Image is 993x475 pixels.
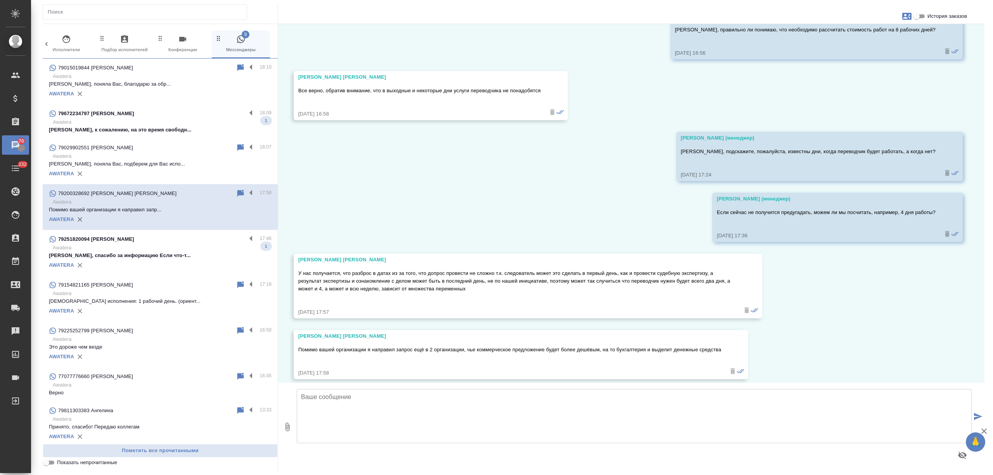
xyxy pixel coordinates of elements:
[49,252,272,259] p: [PERSON_NAME], спасибо за информацию Если что-т...
[236,63,245,73] div: Пометить непрочитанным
[259,280,272,288] p: 17:18
[49,389,272,397] p: Верно
[236,189,245,198] div: Пометить непрочитанным
[43,104,278,138] div: 79672234797 [PERSON_NAME]18:09Awatera[PERSON_NAME], к сожалению, на это время свободн...1
[49,297,272,305] p: [DEMOGRAPHIC_DATA] исполнения: 1 рабочий день. (ориент...
[49,216,74,222] a: AWATERA
[675,26,936,34] p: [PERSON_NAME], правильно ли понимаю, что необходимо рассчитать стоимость работ на 8 рабочих дней?
[58,144,133,152] p: 79029902551 [PERSON_NAME]
[74,259,86,271] button: Удалить привязку
[717,209,936,216] p: Если сейчас не получится предугадать, можем ли мы посчитать, например, 4 дня работы?
[236,406,245,415] div: Пометить непрочитанным
[99,35,151,54] span: Подбор исполнителей
[157,35,209,54] span: Конференции
[53,118,272,126] p: Awatera
[259,109,272,117] p: 18:09
[74,168,86,180] button: Удалить привязку
[2,135,29,155] a: 70
[57,459,117,466] span: Показать непрочитанные
[14,161,31,168] span: 232
[259,63,272,71] p: 18:10
[49,126,272,134] p: [PERSON_NAME], к сожалению, на это время свободн...
[298,269,735,293] p: У нас получается, что разброс в датах из за того, что допрос провести не сложно т.к. следователь ...
[953,446,972,465] button: Предпросмотр
[298,346,721,354] p: Помимо вашей организации я направил запрос ещё в 2 организации, чье коммерческое предложение буде...
[53,244,272,252] p: Awatera
[58,235,134,243] p: 79251820094 [PERSON_NAME]
[74,431,86,442] button: Удалить привязку
[49,308,74,314] a: AWATERA
[43,401,278,447] div: 79811303383 Ангелина13:33AwateraПринято, спасибо! Передаю коллегамAWATERA
[58,64,133,72] p: 79015019844 [PERSON_NAME]
[58,110,134,117] p: 79672234797 [PERSON_NAME]
[43,59,278,104] div: 79015019844 [PERSON_NAME]18:10Awatera[PERSON_NAME], поняла Вас, благодарю за обр...AWATERA
[681,148,936,155] p: [PERSON_NAME], подскажите, пожалуйста, известны дни, когда переводчик будет работать, а когда нет?
[49,262,74,268] a: AWATERA
[49,343,272,351] p: Это дороже чем везде
[49,91,74,97] a: AWATERA
[259,189,272,197] p: 17:58
[14,137,29,145] span: 70
[2,159,29,178] a: 232
[717,195,936,203] div: [PERSON_NAME] (менеджер)
[53,198,272,206] p: Awatera
[43,184,278,230] div: 79200328692 [PERSON_NAME] [PERSON_NAME]17:58AwateraПомимо вашей организации я направил запр...AWA...
[259,235,272,242] p: 17:46
[58,190,176,197] p: 79200328692 [PERSON_NAME] [PERSON_NAME]
[157,35,164,42] svg: Зажми и перетащи, чтобы поменять порядок вкладок
[74,88,86,100] button: Удалить привязку
[717,232,936,240] div: [DATE] 17:36
[242,31,249,38] span: 9
[259,372,272,380] p: 16:45
[40,35,92,54] span: Исполнители
[298,256,735,264] div: [PERSON_NAME] [PERSON_NAME]
[298,308,735,316] div: [DATE] 17:57
[298,369,721,377] div: [DATE] 17:58
[53,381,272,389] p: Awatera
[53,290,272,297] p: Awatera
[43,230,278,276] div: 79251820094 [PERSON_NAME]17:46Awatera[PERSON_NAME], спасибо за информацию Если что-т...1AWATERA
[260,242,272,250] span: 1
[43,138,278,184] div: 79029902551 [PERSON_NAME]18:07Awatera[PERSON_NAME], поняла Вас, подберем для Вас испо...AWATERA
[43,367,278,401] div: 77077776660 [PERSON_NAME]16:45AwateraВерно
[53,152,272,160] p: Awatera
[49,434,74,439] a: AWATERA
[681,134,936,142] div: [PERSON_NAME] (менеджер)
[681,171,936,179] div: [DATE] 17:24
[43,444,278,458] button: Пометить все прочитанными
[927,12,967,20] span: История заказов
[43,276,278,321] div: 79154821165 [PERSON_NAME]17:18Awatera[DEMOGRAPHIC_DATA] исполнения: 1 рабочий день. (ориент...AWA...
[49,160,272,168] p: [PERSON_NAME], поняла Вас, подберем для Вас испо...
[966,432,985,452] button: 🙏
[298,87,541,95] p: Все верно, обратив внимание, что в выходные и некоторые дни услуги переводчика не понадобятся
[49,206,272,214] p: Помимо вашей организации я направил запр...
[53,415,272,423] p: Awatera
[74,305,86,317] button: Удалить привязку
[99,35,106,42] svg: Зажми и перетащи, чтобы поменять порядок вкладок
[58,327,133,335] p: 79225252799 [PERSON_NAME]
[298,110,541,118] div: [DATE] 16:58
[215,35,222,42] svg: Зажми и перетащи, чтобы поменять порядок вкладок
[298,332,721,340] div: [PERSON_NAME] [PERSON_NAME]
[58,373,133,380] p: 77077776660 [PERSON_NAME]
[58,281,133,289] p: 79154821165 [PERSON_NAME]
[49,80,272,88] p: [PERSON_NAME], поняла Вас, благодарю за обр...
[215,35,267,54] span: Мессенджеры
[969,434,982,450] span: 🙏
[236,372,245,381] div: Пометить непрочитанным
[259,326,272,334] p: 16:50
[48,7,247,17] input: Поиск
[49,423,272,431] p: Принято, спасибо! Передаю коллегам
[259,143,272,151] p: 18:07
[298,73,541,81] div: [PERSON_NAME] [PERSON_NAME]
[58,407,113,415] p: 79811303383 Ангелина
[53,73,272,80] p: Awatera
[259,406,272,414] p: 13:33
[74,351,86,363] button: Удалить привязку
[49,171,74,176] a: AWATERA
[236,326,245,335] div: Пометить непрочитанным
[675,49,936,57] div: [DATE] 16:56
[260,117,272,124] span: 1
[53,335,272,343] p: Awatera
[74,214,86,225] button: Удалить привязку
